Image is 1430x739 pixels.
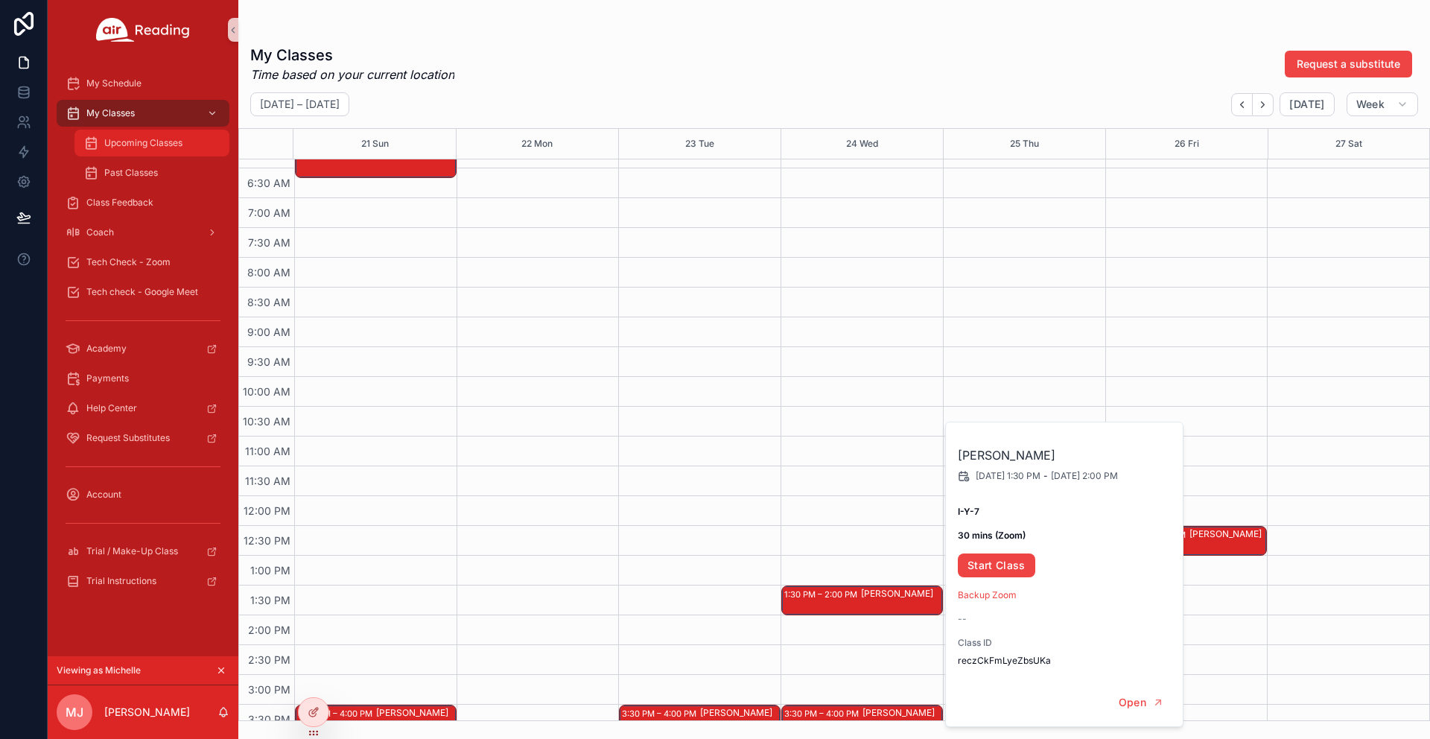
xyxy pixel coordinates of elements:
[958,506,979,517] strong: I-Y-7
[247,594,294,606] span: 1:30 PM
[57,665,141,676] span: Viewing as Michelle
[296,705,456,734] div: 3:30 PM – 4:00 PM[PERSON_NAME]
[1043,470,1048,482] span: -
[57,481,229,508] a: Account
[620,705,780,734] div: 3:30 PM – 4:00 PM[PERSON_NAME]
[244,713,294,726] span: 3:30 PM
[1051,470,1118,482] span: [DATE] 2:00 PM
[846,129,878,159] button: 24 Wed
[958,655,1172,667] span: reczCkFmLyeZbsUKa
[57,70,229,97] a: My Schedule
[86,575,156,587] span: Trial Instructions
[298,706,376,721] div: 3:30 PM – 4:00 PM
[57,395,229,422] a: Help Center
[239,385,294,398] span: 10:00 AM
[685,129,714,159] button: 23 Tue
[48,60,238,614] div: scrollable content
[86,197,153,209] span: Class Feedback
[782,586,942,615] div: 1:30 PM – 2:00 PM[PERSON_NAME]
[244,147,294,159] span: 6:00 AM
[1356,98,1385,111] span: Week
[782,705,942,734] div: 3:30 PM – 4:00 PM[PERSON_NAME]
[1010,129,1039,159] button: 25 Thu
[1280,92,1334,116] button: [DATE]
[57,365,229,392] a: Payments
[1107,527,1267,555] div: 12:30 PM – 1:00 PM[PERSON_NAME]
[240,534,294,547] span: 12:30 PM
[86,432,170,444] span: Request Substitutes
[244,206,294,219] span: 7:00 AM
[57,189,229,216] a: Class Feedback
[1119,696,1146,709] span: Open
[86,489,121,501] span: Account
[784,587,861,602] div: 1:30 PM – 2:00 PM
[1189,528,1266,540] div: [PERSON_NAME]
[96,18,190,42] img: App logo
[86,256,171,268] span: Tech Check - Zoom
[241,445,294,457] span: 11:00 AM
[1253,93,1274,116] button: Next
[700,707,779,719] div: [PERSON_NAME]
[244,326,294,338] span: 9:00 AM
[376,707,455,719] div: [PERSON_NAME]
[86,402,137,414] span: Help Center
[958,637,1172,649] span: Class ID
[57,568,229,594] a: Trial Instructions
[74,159,229,186] a: Past Classes
[784,706,862,721] div: 3:30 PM – 4:00 PM
[66,703,83,721] span: MJ
[86,107,135,119] span: My Classes
[86,545,178,557] span: Trial / Make-Up Class
[1109,691,1174,715] button: Open
[861,588,941,600] div: [PERSON_NAME]
[241,475,294,487] span: 11:30 AM
[244,296,294,308] span: 8:30 AM
[958,446,1172,464] h2: [PERSON_NAME]
[1347,92,1418,116] button: Week
[244,266,294,279] span: 8:00 AM
[260,97,340,112] h2: [DATE] – [DATE]
[521,129,553,159] button: 22 Mon
[104,705,190,720] p: [PERSON_NAME]
[57,100,229,127] a: My Classes
[104,137,182,149] span: Upcoming Classes
[361,129,389,159] button: 21 Sun
[958,589,1017,600] a: Backup Zoom
[86,226,114,238] span: Coach
[862,707,941,719] div: [PERSON_NAME]
[57,279,229,305] a: Tech check - Google Meet
[247,564,294,577] span: 1:00 PM
[1231,93,1253,116] button: Back
[57,425,229,451] a: Request Substitutes
[958,530,1026,541] strong: 30 mins (Zoom)
[244,624,294,636] span: 2:00 PM
[244,683,294,696] span: 3:00 PM
[244,177,294,189] span: 6:30 AM
[1175,129,1199,159] button: 26 Fri
[250,45,454,66] h1: My Classes
[1289,98,1324,111] span: [DATE]
[958,613,967,625] span: --
[86,77,142,89] span: My Schedule
[976,470,1040,482] span: [DATE] 1:30 PM
[86,372,129,384] span: Payments
[57,538,229,565] a: Trial / Make-Up Class
[244,355,294,368] span: 9:30 AM
[74,130,229,156] a: Upcoming Classes
[86,343,127,355] span: Academy
[240,504,294,517] span: 12:00 PM
[1335,129,1362,159] button: 27 Sat
[622,706,700,721] div: 3:30 PM – 4:00 PM
[250,66,454,83] em: Time based on your current location
[86,286,198,298] span: Tech check - Google Meet
[104,167,158,179] span: Past Classes
[1285,51,1412,77] button: Request a substitute
[57,249,229,276] a: Tech Check - Zoom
